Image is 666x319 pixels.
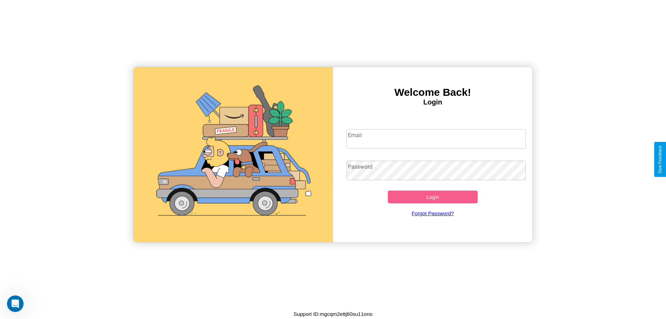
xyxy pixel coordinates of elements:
[293,309,373,319] p: Support ID: mgcqm2ettj60su11ono
[658,145,663,174] div: Give Feedback
[7,295,24,312] iframe: Intercom live chat
[333,98,532,106] h4: Login
[343,203,523,223] a: Forgot Password?
[388,191,478,203] button: Login
[134,67,333,242] img: gif
[333,86,532,98] h3: Welcome Back!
